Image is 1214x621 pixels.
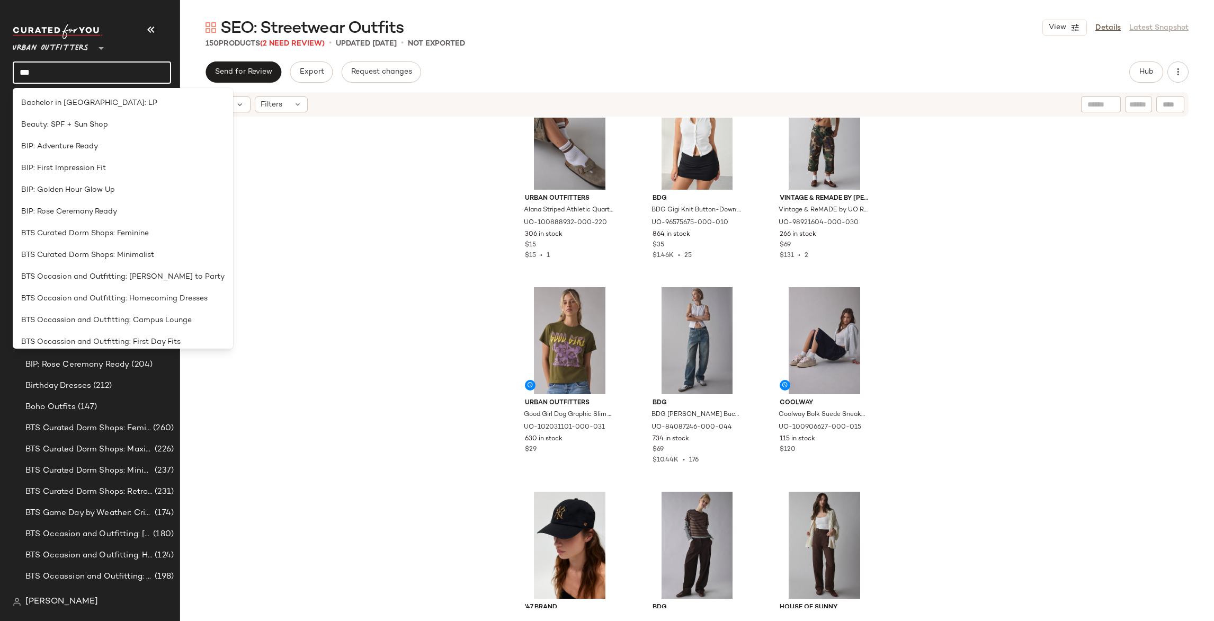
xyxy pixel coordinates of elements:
[290,61,333,83] button: Export
[525,434,563,444] span: 630 in stock
[25,443,153,456] span: BTS Curated Dorm Shops: Maximalist
[1129,61,1163,83] button: Hub
[651,218,728,228] span: UO-96575675-000-010
[525,398,614,408] span: Urban Outfitters
[21,250,154,261] span: BTS Curated Dorm Shops: Minimalist
[21,271,225,282] span: BTS Occasion and Outfitting: [PERSON_NAME] to Party
[524,410,613,420] span: Good Girl Dog Graphic Slim Tee in Olive, Women's at Urban Outfitters
[25,380,91,392] span: Birthday Dresses
[689,457,699,464] span: 176
[401,37,404,50] span: •
[13,24,103,39] img: cfy_white_logo.C9jOOHJF.svg
[25,507,153,519] span: BTS Game Day by Weather: Crisp & Cozy
[25,465,153,477] span: BTS Curated Dorm Shops: Minimalist
[780,241,791,250] span: $69
[76,401,97,413] span: (147)
[779,410,868,420] span: Coolway Bolk Suede Sneaker in Neutral Leopard, Women's at Urban Outfitters
[13,36,88,55] span: Urban Outfitters
[653,398,742,408] span: BDG
[653,241,664,250] span: $35
[1095,22,1121,33] a: Details
[21,141,98,152] span: BIP: Adventure Ready
[779,218,859,228] span: UO-98921604-000-030
[25,401,76,413] span: Boho Outfits
[771,287,878,394] img: 100906627_015_b
[524,218,607,228] span: UO-100888932-000-220
[525,603,614,613] span: '47 Brand
[525,241,536,250] span: $15
[644,492,751,599] img: 100878305_020_b
[516,492,623,599] img: 91470096_001_b
[25,422,151,434] span: BTS Curated Dorm Shops: Feminine
[153,571,174,583] span: (198)
[524,423,605,432] span: UO-102031101-000-031
[21,97,157,109] span: Bachelor in [GEOGRAPHIC_DATA]: LP
[780,434,815,444] span: 115 in stock
[525,230,563,239] span: 306 in stock
[525,445,537,455] span: $29
[524,206,613,215] span: Alana Striped Athletic Quarter Crew Sock in White/Brown Stripe, Women's at Urban Outfitters
[651,423,732,432] span: UO-84087246-000-044
[329,37,332,50] span: •
[153,507,174,519] span: (174)
[206,61,281,83] button: Send for Review
[25,571,153,583] span: BTS Occassion and Outfitting: Campus Lounge
[21,184,115,196] span: BIP: Golden Hour Glow Up
[153,465,174,477] span: (237)
[779,423,861,432] span: UO-100906627-000-015
[408,38,465,49] p: Not Exported
[547,252,550,259] span: 1
[794,252,805,259] span: •
[653,603,742,613] span: BDG
[684,252,692,259] span: 25
[21,206,117,217] span: BIP: Rose Ceremony Ready
[780,252,794,259] span: $131
[653,252,674,259] span: $1.46K
[153,443,174,456] span: (226)
[206,38,325,49] div: Products
[351,68,412,76] span: Request changes
[651,206,741,215] span: BDG Gigi Knit Button-Down Tank Top in White, Women's at Urban Outfitters
[653,434,689,444] span: 734 in stock
[336,38,397,49] p: updated [DATE]
[342,61,421,83] button: Request changes
[206,40,219,48] span: 150
[525,194,614,203] span: Urban Outfitters
[674,252,684,259] span: •
[516,287,623,394] img: 102031101_031_b
[220,18,404,39] span: SEO: Streetwear Outfits
[153,486,174,498] span: (231)
[780,194,869,203] span: Vintage & ReMADE by [PERSON_NAME]
[129,359,153,371] span: (204)
[780,230,816,239] span: 266 in stock
[21,315,192,326] span: BTS Occassion and Outfitting: Campus Lounge
[653,194,742,203] span: BDG
[805,252,808,259] span: 2
[1042,20,1087,36] button: View
[771,492,878,599] img: 95721999_021_b
[25,549,153,562] span: BTS Occasion and Outfitting: Homecoming Dresses
[644,287,751,394] img: 84087246_044_b
[1048,23,1066,32] span: View
[780,603,869,613] span: House Of Sunny
[25,528,151,540] span: BTS Occasion and Outfitting: [PERSON_NAME] to Party
[21,228,149,239] span: BTS Curated Dorm Shops: Feminine
[21,336,181,348] span: BTS Occassion and Outfitting: First Day Fits
[25,596,98,608] span: [PERSON_NAME]
[215,68,272,76] span: Send for Review
[653,457,679,464] span: $10.44K
[780,398,869,408] span: Coolway
[21,163,106,174] span: BIP: First Impression Fit
[780,445,796,455] span: $120
[653,445,664,455] span: $69
[25,486,153,498] span: BTS Curated Dorm Shops: Retro+ Boho
[151,528,174,540] span: (180)
[1139,68,1154,76] span: Hub
[21,119,108,130] span: Beauty: SPF + Sun Shop
[153,549,174,562] span: (124)
[206,22,216,33] img: svg%3e
[13,598,21,606] img: svg%3e
[299,68,324,76] span: Export
[679,457,689,464] span: •
[779,206,868,215] span: Vintage & ReMADE by UO ReMADE By UO Camo Cargo Ankle Pant in Camo, Women's at Urban Outfitters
